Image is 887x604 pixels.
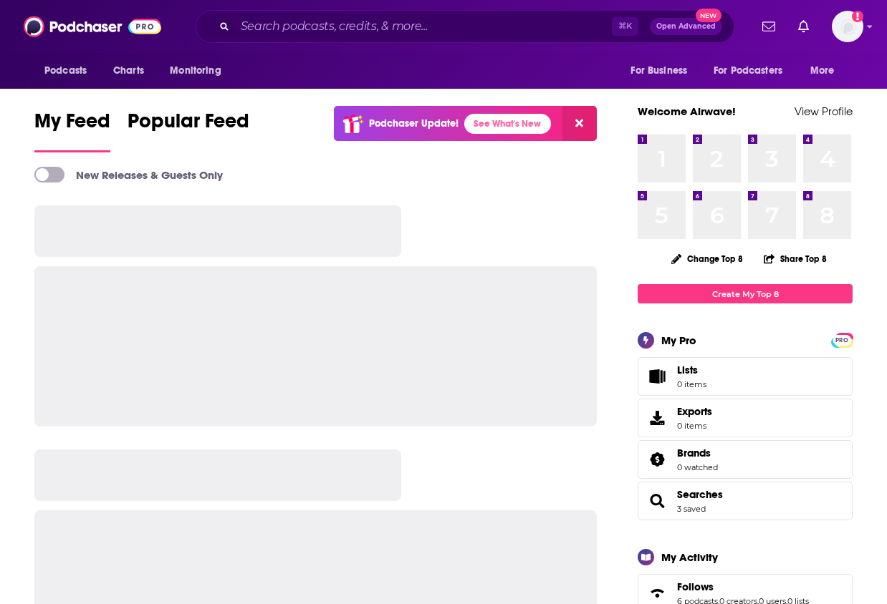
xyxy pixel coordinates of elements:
button: Show profile menu [832,11,863,42]
a: View Profile [795,104,853,118]
a: Welcome Airwave! [638,104,736,118]
a: Create My Top 8 [638,284,853,303]
a: Searches [677,488,723,501]
div: My Pro [661,333,696,347]
span: My Feed [34,109,110,142]
span: Searches [638,482,853,520]
span: For Business [631,61,687,81]
input: Search podcasts, credits, & more... [235,15,612,38]
svg: Add a profile image [852,11,863,22]
button: Change Top 8 [663,250,752,268]
span: Monitoring [170,61,221,81]
span: ⌘ K [612,17,638,36]
a: Follows [643,583,671,603]
button: Open AdvancedNew [650,18,722,35]
span: PRO [833,335,850,346]
a: My Feed [34,109,110,152]
span: Follows [677,580,714,593]
a: Brands [643,449,671,469]
a: Show notifications dropdown [757,14,781,39]
a: 0 watched [677,462,718,472]
img: User Profile [832,11,863,42]
span: New [696,9,721,22]
span: Exports [643,408,671,428]
a: Popular Feed [128,109,249,152]
span: Podcasts [44,61,87,81]
a: New Releases & Guests Only [34,167,223,182]
span: For Podcasters [714,61,782,81]
a: Follows [677,580,809,593]
span: Lists [677,364,706,376]
button: open menu [34,57,105,84]
a: Lists [638,357,853,396]
a: See What's New [464,114,551,134]
a: Exports [638,399,853,437]
span: Brands [677,447,711,459]
div: Search podcasts, credits, & more... [196,10,734,43]
a: Searches [643,491,671,511]
button: open menu [800,57,853,84]
span: Open Advanced [656,23,716,30]
a: 3 saved [677,504,706,514]
a: Show notifications dropdown [792,14,815,39]
span: More [810,61,835,81]
p: Podchaser Update! [369,117,459,130]
div: My Activity [661,550,718,564]
button: open menu [704,57,803,84]
span: Exports [677,405,712,418]
a: Charts [104,57,153,84]
span: Popular Feed [128,109,249,142]
span: Brands [638,440,853,479]
button: open menu [620,57,705,84]
img: Podchaser - Follow, Share and Rate Podcasts [24,13,161,40]
button: open menu [160,57,239,84]
button: Share Top 8 [763,245,828,273]
span: Charts [113,61,144,81]
span: Lists [643,366,671,386]
span: 0 items [677,421,712,431]
a: PRO [833,334,850,345]
span: 0 items [677,379,706,389]
span: Logged in as AirwaveMedia [832,11,863,42]
span: Lists [677,364,698,376]
a: Brands [677,447,718,459]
